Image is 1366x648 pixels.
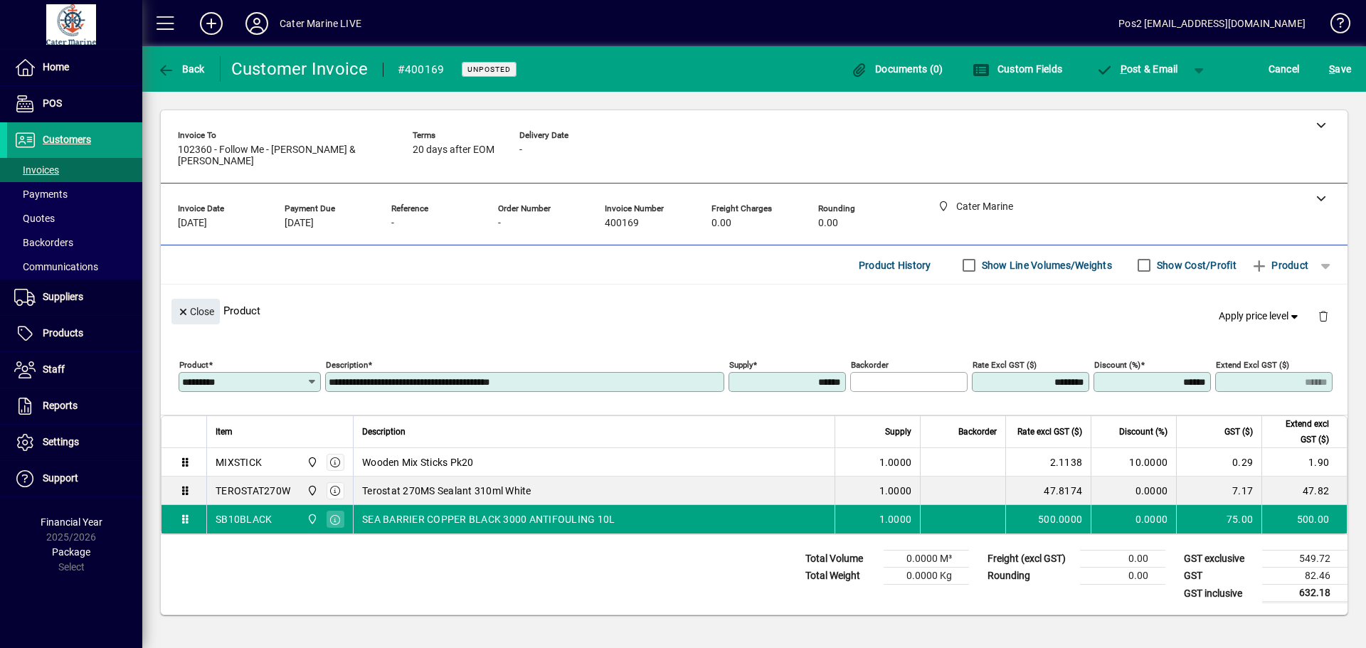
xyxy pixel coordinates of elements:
[7,352,142,388] a: Staff
[1015,512,1082,526] div: 500.0000
[851,360,889,370] mat-label: Backorder
[1213,304,1307,329] button: Apply price level
[1261,448,1347,477] td: 1.90
[1015,455,1082,469] div: 2.1138
[14,213,55,224] span: Quotes
[1216,360,1289,370] mat-label: Extend excl GST ($)
[853,253,937,278] button: Product History
[979,258,1112,272] label: Show Line Volumes/Weights
[7,86,142,122] a: POS
[231,58,369,80] div: Customer Invoice
[798,568,884,585] td: Total Weight
[285,218,314,229] span: [DATE]
[303,483,319,499] span: Cater Marine
[798,551,884,568] td: Total Volume
[7,425,142,460] a: Settings
[1261,505,1347,533] td: 500.00
[303,511,319,527] span: Cater Marine
[973,360,1037,370] mat-label: Rate excl GST ($)
[884,551,969,568] td: 0.0000 M³
[851,63,943,75] span: Documents (0)
[847,56,947,82] button: Documents (0)
[1154,258,1237,272] label: Show Cost/Profit
[178,218,207,229] span: [DATE]
[43,400,78,411] span: Reports
[362,424,406,440] span: Description
[43,61,69,73] span: Home
[43,134,91,145] span: Customers
[1177,568,1262,585] td: GST
[7,50,142,85] a: Home
[969,56,1066,82] button: Custom Fields
[973,63,1062,75] span: Custom Fields
[52,546,90,558] span: Package
[1219,309,1301,324] span: Apply price level
[1121,63,1127,75] span: P
[1244,253,1315,278] button: Product
[1118,12,1306,35] div: Pos2 [EMAIL_ADDRESS][DOMAIN_NAME]
[519,144,522,156] span: -
[1261,477,1347,505] td: 47.82
[980,568,1080,585] td: Rounding
[859,254,931,277] span: Product History
[1080,551,1165,568] td: 0.00
[1080,568,1165,585] td: 0.00
[177,300,214,324] span: Close
[711,218,731,229] span: 0.00
[280,12,361,35] div: Cater Marine LIVE
[216,484,290,498] div: TEROSTAT270W
[879,484,912,498] span: 1.0000
[1262,585,1348,602] td: 632.18
[157,63,205,75] span: Back
[1262,568,1348,585] td: 82.46
[234,11,280,36] button: Profile
[7,316,142,351] a: Products
[818,218,838,229] span: 0.00
[1089,56,1185,82] button: Post & Email
[178,144,391,167] span: 102360 - Follow Me - [PERSON_NAME] & [PERSON_NAME]
[179,360,208,370] mat-label: Product
[43,327,83,339] span: Products
[879,455,912,469] span: 1.0000
[7,182,142,206] a: Payments
[413,144,494,156] span: 20 days after EOM
[1329,58,1351,80] span: ave
[885,424,911,440] span: Supply
[391,218,394,229] span: -
[7,461,142,496] a: Support
[1271,416,1329,447] span: Extend excl GST ($)
[1306,299,1340,333] button: Delete
[980,551,1080,568] td: Freight (excl GST)
[879,512,912,526] span: 1.0000
[467,65,511,74] span: Unposted
[1091,477,1176,505] td: 0.0000
[41,516,102,528] span: Financial Year
[7,158,142,182] a: Invoices
[1119,424,1168,440] span: Discount (%)
[1265,56,1303,82] button: Cancel
[326,360,368,370] mat-label: Description
[161,285,1348,336] div: Product
[1306,309,1340,322] app-page-header-button: Delete
[362,512,615,526] span: SEA BARRIER COPPER BLACK 3000 ANTIFOULING 10L
[1251,254,1308,277] span: Product
[189,11,234,36] button: Add
[362,484,531,498] span: Terostat 270MS Sealant 310ml White
[1096,63,1178,75] span: ost & Email
[1091,448,1176,477] td: 10.0000
[7,230,142,255] a: Backorders
[729,360,753,370] mat-label: Supply
[171,299,220,324] button: Close
[14,188,68,200] span: Payments
[1176,505,1261,533] td: 75.00
[1262,551,1348,568] td: 549.72
[43,436,79,447] span: Settings
[7,255,142,279] a: Communications
[154,56,208,82] button: Back
[168,304,223,317] app-page-header-button: Close
[362,455,474,469] span: Wooden Mix Sticks Pk20
[7,206,142,230] a: Quotes
[7,280,142,315] a: Suppliers
[1325,56,1355,82] button: Save
[43,291,83,302] span: Suppliers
